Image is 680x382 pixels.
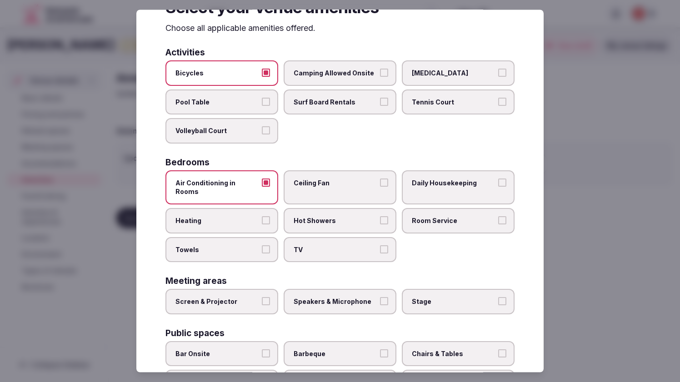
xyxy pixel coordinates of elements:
[262,69,270,77] button: Bicycles
[412,69,495,78] span: [MEDICAL_DATA]
[262,178,270,186] button: Air Conditioning in Rooms
[412,178,495,187] span: Daily Housekeeping
[294,69,377,78] span: Camping Allowed Onsite
[498,69,506,77] button: [MEDICAL_DATA]
[380,97,388,105] button: Surf Board Rentals
[175,216,259,225] span: Heating
[294,216,377,225] span: Hot Showers
[498,297,506,305] button: Stage
[262,216,270,224] button: Heating
[412,97,495,106] span: Tennis Court
[175,97,259,106] span: Pool Table
[380,245,388,253] button: TV
[175,126,259,135] span: Volleyball Court
[294,349,377,358] span: Barbeque
[412,216,495,225] span: Room Service
[498,349,506,357] button: Chairs & Tables
[262,126,270,134] button: Volleyball Court
[165,22,515,33] p: Choose all applicable amenities offered.
[294,297,377,306] span: Speakers & Microphone
[294,245,377,254] span: TV
[294,97,377,106] span: Surf Board Rentals
[380,69,388,77] button: Camping Allowed Onsite
[175,245,259,254] span: Towels
[262,97,270,105] button: Pool Table
[498,216,506,224] button: Room Service
[380,216,388,224] button: Hot Showers
[175,69,259,78] span: Bicycles
[262,349,270,357] button: Bar Onsite
[165,48,205,57] h3: Activities
[380,349,388,357] button: Barbeque
[412,297,495,306] span: Stage
[262,297,270,305] button: Screen & Projector
[165,277,227,285] h3: Meeting areas
[165,158,210,166] h3: Bedrooms
[165,328,225,337] h3: Public spaces
[294,178,377,187] span: Ceiling Fan
[175,297,259,306] span: Screen & Projector
[175,178,259,196] span: Air Conditioning in Rooms
[175,349,259,358] span: Bar Onsite
[412,349,495,358] span: Chairs & Tables
[498,97,506,105] button: Tennis Court
[380,178,388,186] button: Ceiling Fan
[262,245,270,253] button: Towels
[498,178,506,186] button: Daily Housekeeping
[380,297,388,305] button: Speakers & Microphone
